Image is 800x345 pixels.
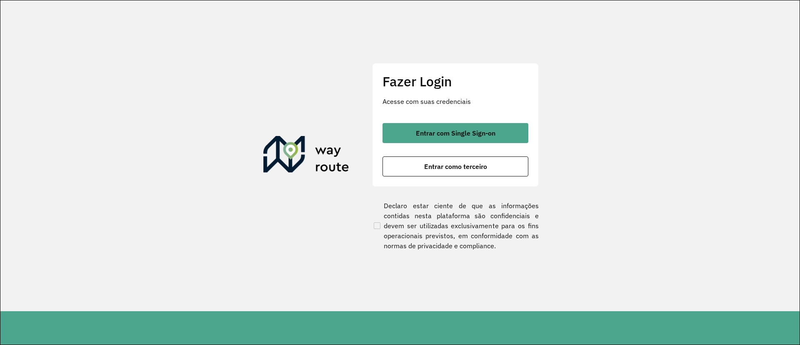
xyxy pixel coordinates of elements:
label: Declaro estar ciente de que as informações contidas nesta plataforma são confidenciais e devem se... [372,201,539,251]
button: button [382,123,528,143]
p: Acesse com suas credenciais [382,96,528,106]
span: Entrar como terceiro [424,163,487,170]
img: Roteirizador AmbevTech [263,136,349,176]
span: Entrar com Single Sign-on [416,130,495,136]
h2: Fazer Login [382,73,528,89]
button: button [382,156,528,176]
